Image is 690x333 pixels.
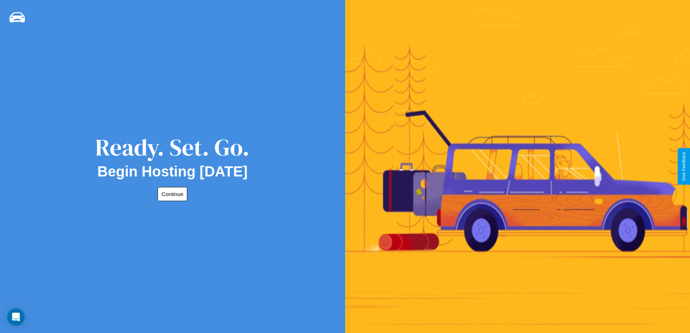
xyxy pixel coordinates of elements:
div: Ready. Set. Go. [95,131,250,163]
div: Give Feedback [681,152,686,181]
h2: Begin Hosting [DATE] [97,163,248,180]
button: Continue [158,187,187,201]
div: Open Intercom Messenger [7,308,25,326]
